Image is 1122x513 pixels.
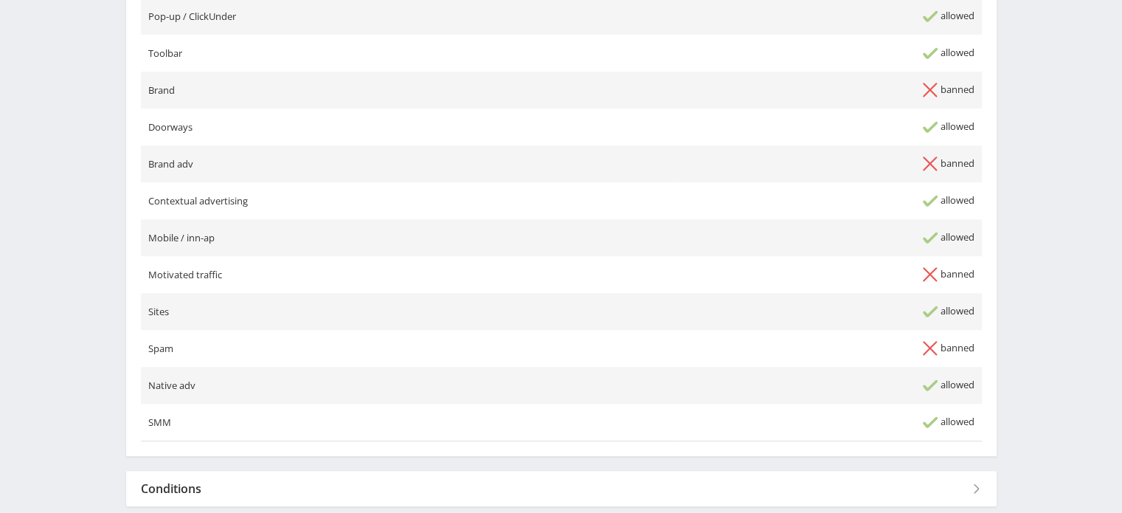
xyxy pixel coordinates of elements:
[673,330,982,367] td: banned
[141,72,673,109] td: Brand
[141,330,673,367] td: Spam
[673,256,982,293] td: banned
[673,404,982,441] td: allowed
[673,35,982,72] td: allowed
[141,109,673,145] td: Doorways
[673,293,982,330] td: allowed
[673,145,982,182] td: banned
[126,471,997,506] div: Conditions
[673,109,982,145] td: allowed
[141,404,673,441] td: SMM
[673,219,982,256] td: allowed
[141,35,673,72] td: Toolbar
[141,182,673,219] td: Contextual advertising
[141,256,673,293] td: Motivated traffic
[673,72,982,109] td: banned
[141,367,673,404] td: Native adv
[141,145,673,182] td: Brand adv
[141,219,673,256] td: Mobile / inn-ap
[673,182,982,219] td: allowed
[673,367,982,404] td: allowed
[141,293,673,330] td: Sites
